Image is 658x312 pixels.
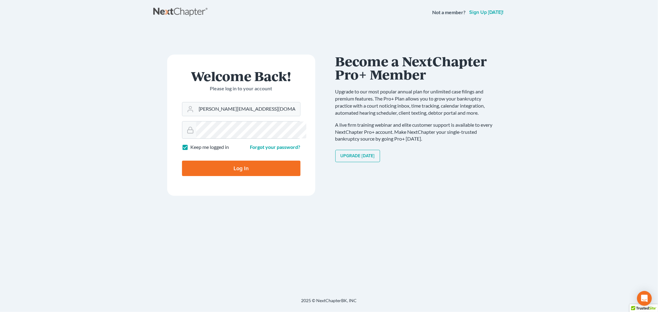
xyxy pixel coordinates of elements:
a: Forgot your password? [250,144,300,150]
p: A live firm training webinar and elite customer support is available to every NextChapter Pro+ ac... [335,121,499,143]
label: Keep me logged in [191,144,229,151]
h1: Welcome Back! [182,69,300,83]
p: Please log in to your account [182,85,300,92]
input: Log In [182,161,300,176]
p: Upgrade to our most popular annual plan for unlimited case filings and premium features. The Pro+... [335,88,499,116]
input: Email Address [196,102,300,116]
strong: Not a member? [432,9,466,16]
a: Upgrade [DATE] [335,150,380,162]
a: Sign up [DATE]! [468,10,505,15]
div: 2025 © NextChapterBK, INC [153,298,505,309]
div: Open Intercom Messenger [637,291,652,306]
h1: Become a NextChapter Pro+ Member [335,55,499,81]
